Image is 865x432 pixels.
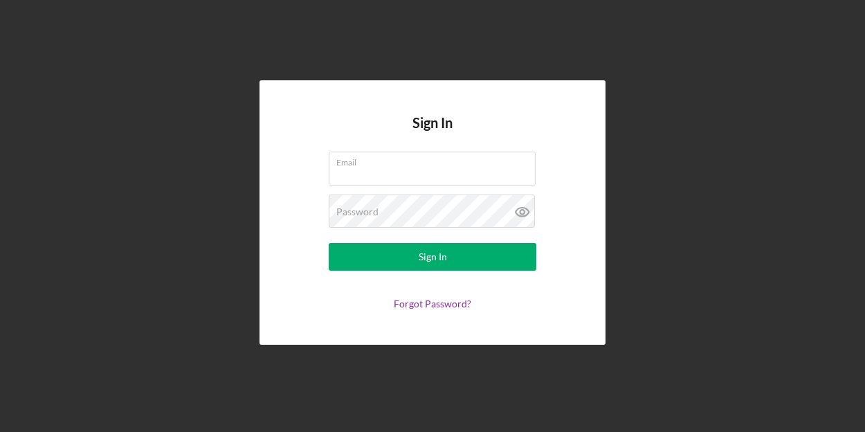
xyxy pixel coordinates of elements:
div: Sign In [419,243,447,271]
label: Email [336,152,536,168]
a: Forgot Password? [394,298,471,309]
button: Sign In [329,243,536,271]
h4: Sign In [412,115,453,152]
label: Password [336,206,379,217]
